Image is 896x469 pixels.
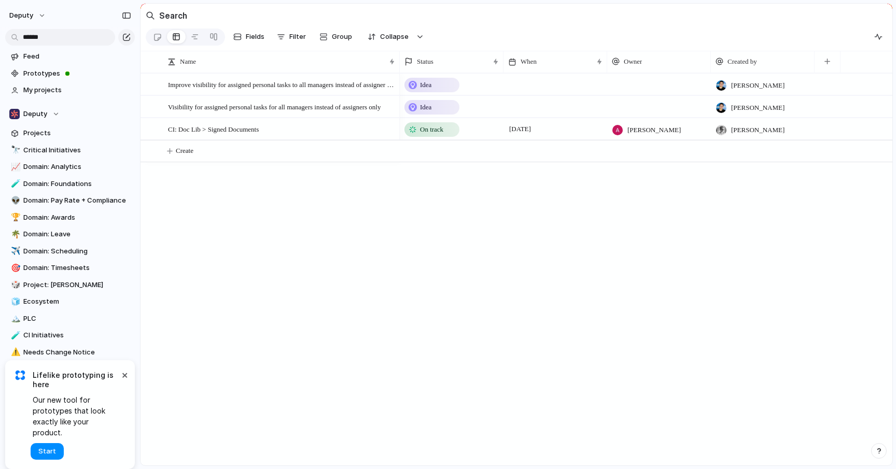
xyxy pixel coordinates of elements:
[731,103,785,113] span: [PERSON_NAME]
[9,263,20,273] button: 🎯
[627,125,681,135] span: [PERSON_NAME]
[11,211,18,223] div: 🏆
[361,29,414,45] button: Collapse
[5,125,135,141] a: Projects
[23,229,131,239] span: Domain: Leave
[23,314,131,324] span: PLC
[5,210,135,225] a: 🏆Domain: Awards
[9,145,20,155] button: 🔭
[9,162,20,172] button: 📈
[23,280,131,290] span: Project: [PERSON_NAME]
[11,245,18,257] div: ✈️
[5,277,135,293] a: 🎲Project: [PERSON_NAME]
[380,32,409,42] span: Collapse
[420,80,431,90] span: Idea
[5,328,135,343] a: 🧪CI Initiatives
[159,9,187,22] h2: Search
[5,143,135,158] a: 🔭Critical Initiatives
[314,29,357,45] button: Group
[731,80,785,91] span: [PERSON_NAME]
[168,78,396,90] span: Improve visibility for assigned personal tasks to all managers instead of assigner only
[176,146,193,156] span: Create
[9,314,20,324] button: 🏔️
[23,296,131,307] span: Ecosystem
[9,195,20,206] button: 👽
[38,446,56,457] span: Start
[11,195,18,207] div: 👽
[417,56,433,67] span: Status
[11,346,18,358] div: ⚠️
[507,123,534,135] span: [DATE]
[5,345,135,360] div: ⚠️Needs Change Notice
[5,66,135,81] a: Prototypes
[23,68,131,79] span: Prototypes
[33,394,119,438] span: Our new tool for prototypes that look exactly like your product.
[5,7,51,24] button: deputy
[289,32,306,42] span: Filter
[11,262,18,274] div: 🎯
[420,102,431,112] span: Idea
[9,179,20,189] button: 🧪
[521,56,537,67] span: When
[9,280,20,290] button: 🎲
[624,56,642,67] span: Owner
[11,161,18,173] div: 📈
[11,229,18,240] div: 🌴
[5,159,135,175] a: 📈Domain: Analytics
[9,246,20,257] button: ✈️
[23,128,131,138] span: Projects
[9,212,20,223] button: 🏆
[5,226,135,242] a: 🌴Domain: Leave
[23,195,131,206] span: Domain: Pay Rate + Compliance
[5,176,135,192] a: 🧪Domain: Foundations
[9,330,20,340] button: 🧪
[731,125,785,135] span: [PERSON_NAME]
[23,145,131,155] span: Critical Initiatives
[23,51,131,62] span: Feed
[11,296,18,308] div: 🧊
[11,144,18,156] div: 🔭
[23,179,131,189] span: Domain: Foundations
[5,361,135,377] div: 🎯Shipped this year
[9,296,20,307] button: 🧊
[33,371,119,389] span: Lifelike prototyping is here
[5,49,135,64] a: Feed
[246,32,264,42] span: Fields
[23,109,47,119] span: Deputy
[5,193,135,208] a: 👽Domain: Pay Rate + Compliance
[420,124,443,135] span: On track
[5,244,135,259] a: ✈️Domain: Scheduling
[332,32,352,42] span: Group
[5,106,135,122] button: Deputy
[180,56,196,67] span: Name
[31,443,64,460] button: Start
[9,347,20,358] button: ⚠️
[727,56,757,67] span: Created by
[5,294,135,309] a: 🧊Ecosystem
[23,330,131,340] span: CI Initiatives
[11,330,18,342] div: 🧪
[23,85,131,95] span: My projects
[23,162,131,172] span: Domain: Analytics
[168,123,259,135] span: CI: Doc Lib > Signed Documents
[9,10,33,21] span: deputy
[23,212,131,223] span: Domain: Awards
[11,279,18,291] div: 🎲
[5,260,135,276] a: 🎯Domain: Timesheets
[11,312,18,324] div: 🏔️
[23,263,131,273] span: Domain: Timesheets
[9,229,20,239] button: 🌴
[168,101,381,112] span: Visibility for assigned personal tasks for all managers instead of assigners only
[5,311,135,326] div: 🏔️PLC
[23,246,131,257] span: Domain: Scheduling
